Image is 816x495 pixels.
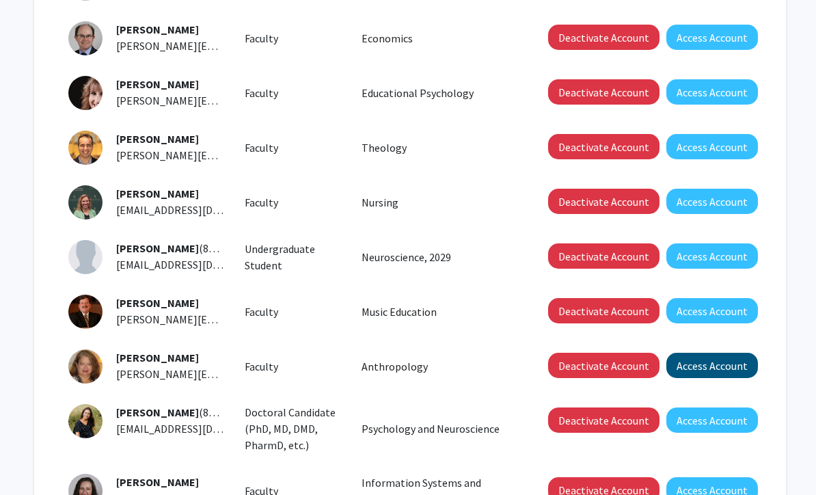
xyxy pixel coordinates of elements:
[362,420,517,437] p: Psychology and Neuroscience
[234,194,352,211] div: Faculty
[116,475,199,489] span: [PERSON_NAME]
[68,21,103,55] img: Profile Picture
[68,404,103,438] img: Profile Picture
[234,85,352,101] div: Faculty
[116,132,199,146] span: [PERSON_NAME]
[666,353,758,378] button: Access Account
[234,30,352,46] div: Faculty
[548,407,659,433] button: Deactivate Account
[234,358,352,375] div: Faculty
[666,298,758,323] button: Access Account
[68,76,103,110] img: Profile Picture
[116,296,199,310] span: [PERSON_NAME]
[68,240,103,274] img: Profile Picture
[116,203,283,217] span: [EMAIL_ADDRESS][DOMAIN_NAME]
[68,185,103,219] img: Profile Picture
[666,79,758,105] button: Access Account
[68,295,103,329] img: Profile Picture
[116,77,199,91] span: [PERSON_NAME]
[666,134,758,159] button: Access Account
[116,258,283,271] span: [EMAIL_ADDRESS][DOMAIN_NAME]
[116,405,256,419] span: (892847711)
[548,353,659,378] button: Deactivate Account
[116,367,364,381] span: [PERSON_NAME][EMAIL_ADDRESS][DOMAIN_NAME]
[234,304,352,320] div: Faculty
[116,351,199,364] span: [PERSON_NAME]
[116,39,364,53] span: [PERSON_NAME][EMAIL_ADDRESS][DOMAIN_NAME]
[548,298,659,323] button: Deactivate Account
[362,30,517,46] p: Economics
[116,241,199,255] span: [PERSON_NAME]
[362,304,517,320] p: Music Education
[116,241,256,255] span: (892870421)
[10,433,58,485] iframe: Chat
[548,25,659,50] button: Deactivate Account
[362,139,517,156] p: Theology
[116,312,364,326] span: [PERSON_NAME][EMAIL_ADDRESS][DOMAIN_NAME]
[548,189,659,214] button: Deactivate Account
[548,134,659,159] button: Deactivate Account
[362,194,517,211] p: Nursing
[116,405,199,419] span: [PERSON_NAME]
[234,404,352,453] div: Doctoral Candidate (PhD, MD, DMD, PharmD, etc.)
[666,243,758,269] button: Access Account
[362,358,517,375] p: Anthropology
[116,23,199,36] span: [PERSON_NAME]
[116,94,364,107] span: [PERSON_NAME][EMAIL_ADDRESS][DOMAIN_NAME]
[666,407,758,433] button: Access Account
[68,131,103,165] img: Profile Picture
[116,422,283,436] span: [EMAIL_ADDRESS][DOMAIN_NAME]
[666,189,758,214] button: Access Account
[234,241,352,273] div: Undergraduate Student
[548,243,659,269] button: Deactivate Account
[116,148,364,162] span: [PERSON_NAME][EMAIL_ADDRESS][DOMAIN_NAME]
[548,79,659,105] button: Deactivate Account
[116,187,199,200] span: [PERSON_NAME]
[362,249,517,265] p: Neuroscience, 2029
[68,349,103,384] img: Profile Picture
[362,85,517,101] p: Educational Psychology
[234,139,352,156] div: Faculty
[666,25,758,50] button: Access Account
